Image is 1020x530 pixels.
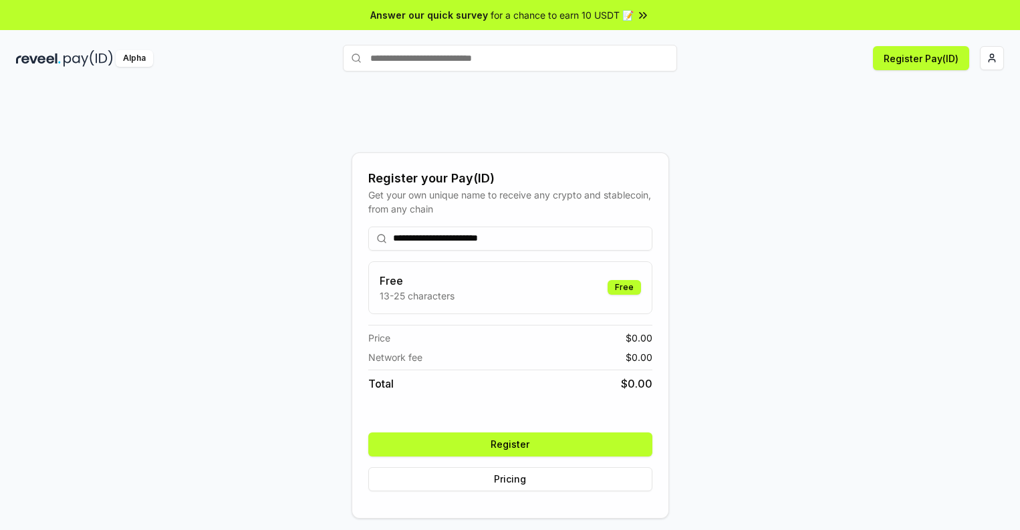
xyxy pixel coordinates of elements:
[491,8,634,22] span: for a chance to earn 10 USDT 📝
[380,273,455,289] h3: Free
[873,46,969,70] button: Register Pay(ID)
[368,376,394,392] span: Total
[626,350,652,364] span: $ 0.00
[116,50,153,67] div: Alpha
[368,331,390,345] span: Price
[368,188,652,216] div: Get your own unique name to receive any crypto and stablecoin, from any chain
[380,289,455,303] p: 13-25 characters
[368,350,422,364] span: Network fee
[368,432,652,456] button: Register
[16,50,61,67] img: reveel_dark
[63,50,113,67] img: pay_id
[608,280,641,295] div: Free
[370,8,488,22] span: Answer our quick survey
[368,169,652,188] div: Register your Pay(ID)
[368,467,652,491] button: Pricing
[621,376,652,392] span: $ 0.00
[626,331,652,345] span: $ 0.00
